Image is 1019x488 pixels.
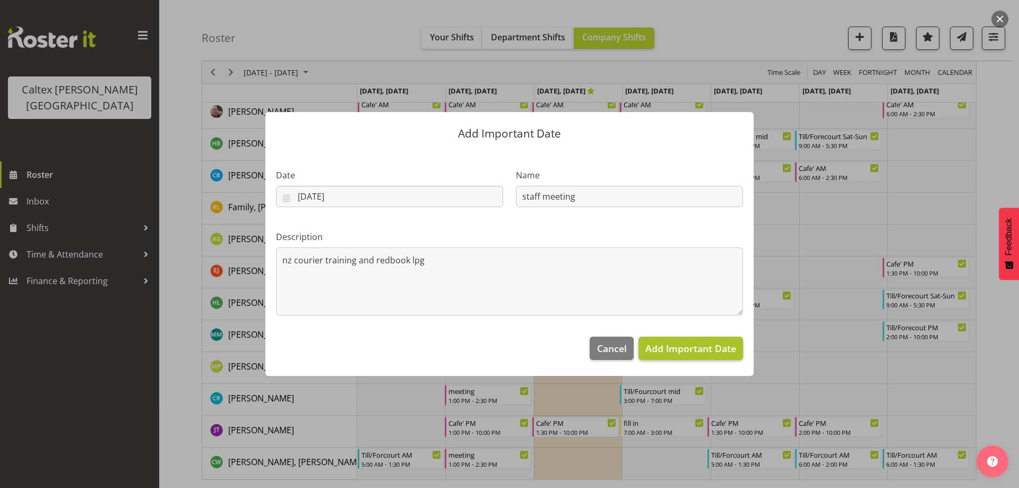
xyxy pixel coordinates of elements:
img: help-xxl-2.png [987,456,998,467]
span: Cancel [597,341,627,355]
input: Click to select... [276,186,503,207]
label: Date [276,169,503,182]
span: Add Important Date [645,342,736,355]
button: Cancel [590,337,633,360]
button: Add Important Date [638,337,743,360]
p: Add Important Date [276,128,743,139]
span: Feedback [1004,218,1014,255]
input: Name [516,186,743,207]
label: Description [276,230,743,243]
label: Name [516,169,743,182]
button: Feedback - Show survey [999,208,1019,280]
